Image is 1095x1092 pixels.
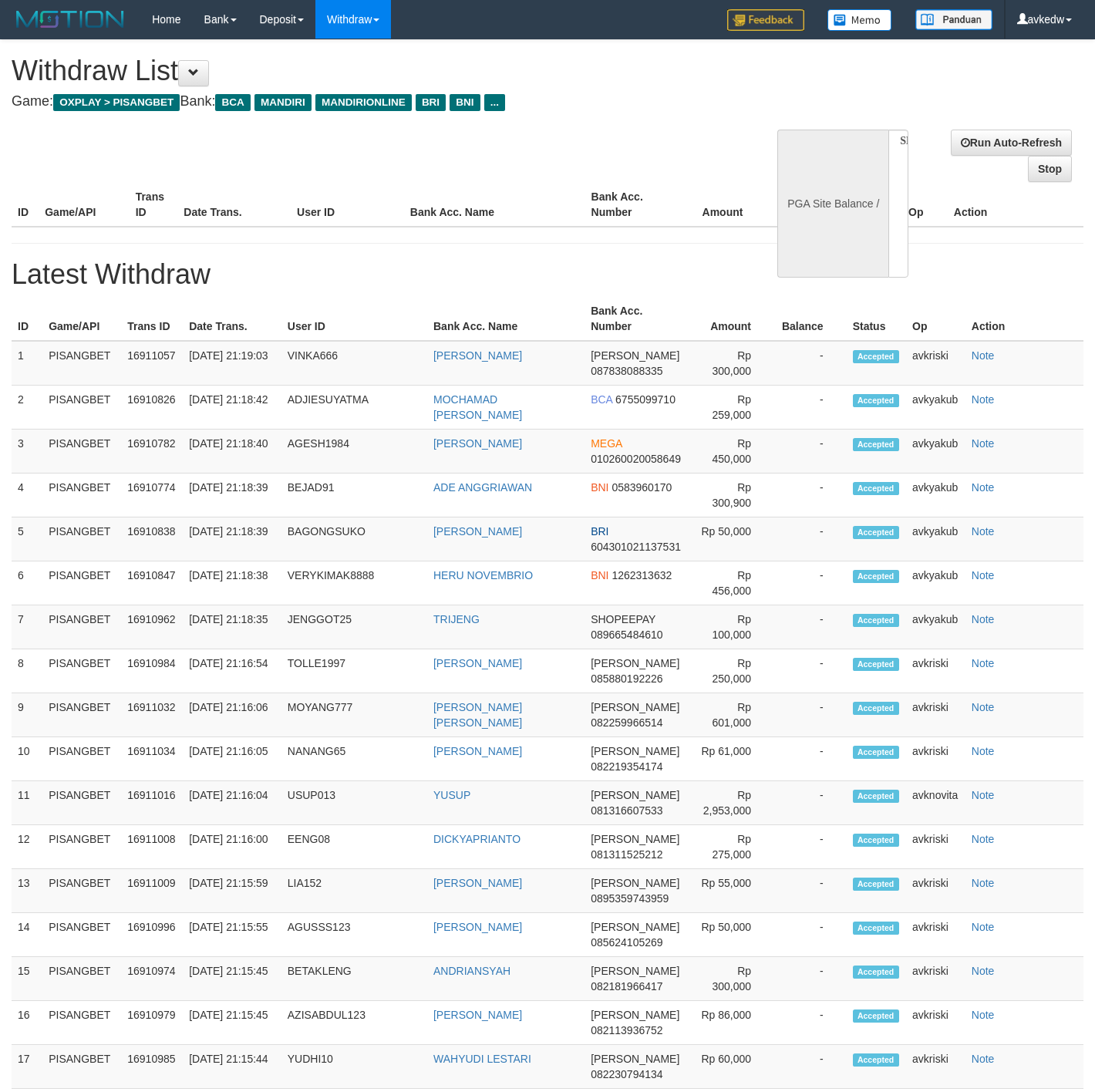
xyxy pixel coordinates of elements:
span: BCA [591,393,612,406]
span: Accepted [853,482,899,495]
a: Note [972,393,995,406]
td: ADJIESUYATMA [281,386,427,430]
td: avkriski [906,649,965,693]
a: Note [972,877,995,889]
span: 085880192226 [591,672,662,685]
img: Button%20Memo.svg [827,9,892,31]
span: MEGA [591,437,622,450]
td: EENG08 [281,825,427,869]
td: PISANGBET [42,825,121,869]
td: [DATE] 21:15:44 [183,1045,281,1089]
img: Feedback.jpg [727,9,804,31]
span: Accepted [853,1053,899,1067]
a: ANDRIANSYAH [433,965,510,977]
a: Note [972,481,995,494]
td: - [774,341,847,386]
td: PISANGBET [42,386,121,430]
a: [PERSON_NAME] [433,1009,522,1021]
td: 4 [12,474,42,517]
a: [PERSON_NAME] [433,877,522,889]
span: Accepted [853,526,899,539]
span: Accepted [853,394,899,407]
td: BETAKLENG [281,957,427,1001]
span: BNI [450,94,480,111]
span: 082219354174 [591,760,662,773]
span: [PERSON_NAME] [591,701,679,713]
td: 9 [12,693,42,737]
a: Note [972,921,995,933]
td: [DATE] 21:18:42 [183,386,281,430]
th: User ID [291,183,404,227]
td: PISANGBET [42,517,121,561]
td: 16910984 [121,649,183,693]
img: panduan.png [915,9,992,30]
span: 082230794134 [591,1068,662,1080]
td: PISANGBET [42,1045,121,1089]
span: Accepted [853,350,899,363]
td: Rp 86,000 [689,1001,774,1045]
span: 082259966514 [591,716,662,729]
a: [PERSON_NAME] [PERSON_NAME] [433,701,522,729]
td: PISANGBET [42,474,121,517]
td: - [774,737,847,781]
th: Date Trans. [177,183,291,227]
span: [PERSON_NAME] [591,1053,679,1065]
span: 604301021137531 [591,541,681,553]
td: Rp 50,000 [689,913,774,957]
td: 16911008 [121,825,183,869]
td: MOYANG777 [281,693,427,737]
a: Note [972,657,995,669]
td: [DATE] 21:15:45 [183,1001,281,1045]
span: Accepted [853,1009,899,1023]
td: PISANGBET [42,1001,121,1045]
td: 3 [12,430,42,474]
span: Accepted [853,614,899,627]
td: 1 [12,341,42,386]
th: Date Trans. [183,297,281,341]
span: 1262313632 [612,569,672,581]
td: avkriski [906,913,965,957]
span: [PERSON_NAME] [591,965,679,977]
td: - [774,869,847,913]
th: Game/API [42,297,121,341]
td: avkyakub [906,561,965,605]
td: 5 [12,517,42,561]
span: 0583960170 [612,481,672,494]
td: AZISABDUL123 [281,1001,427,1045]
td: PISANGBET [42,649,121,693]
td: [DATE] 21:16:54 [183,649,281,693]
td: 16911009 [121,869,183,913]
h1: Withdraw List [12,56,715,86]
td: Rp 300,000 [689,341,774,386]
span: [PERSON_NAME] [591,1009,679,1021]
td: 16911032 [121,693,183,737]
th: Amount [676,183,766,227]
td: PISANGBET [42,605,121,649]
th: Balance [766,183,849,227]
td: PISANGBET [42,693,121,737]
div: PGA Site Balance / [777,130,888,278]
a: Note [972,965,995,977]
span: Accepted [853,834,899,847]
td: 16910996 [121,913,183,957]
td: avkriski [906,825,965,869]
span: Accepted [853,438,899,451]
span: Accepted [853,878,899,891]
td: 16910774 [121,474,183,517]
th: Action [965,297,1083,341]
td: Rp 250,000 [689,649,774,693]
td: avkriski [906,693,965,737]
a: Note [972,525,995,538]
td: Rp 60,000 [689,1045,774,1089]
a: Run Auto-Refresh [951,130,1072,156]
a: WAHYUDI LESTARI [433,1053,531,1065]
td: 17 [12,1045,42,1089]
th: Bank Acc. Number [585,297,689,341]
td: PISANGBET [42,957,121,1001]
span: OXPLAY > PISANGBET [53,94,180,111]
span: BNI [591,481,608,494]
td: - [774,825,847,869]
td: - [774,913,847,957]
th: Trans ID [121,297,183,341]
td: 16910985 [121,1045,183,1089]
